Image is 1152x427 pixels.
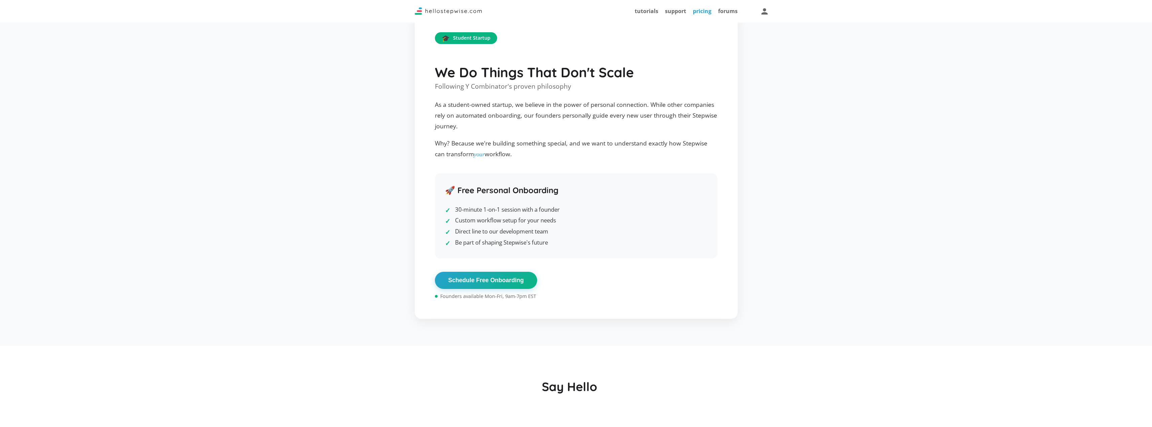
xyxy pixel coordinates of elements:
a: pricing [693,7,711,15]
span: Student Startup [453,36,490,40]
p: Why? Because we're building something special, and we want to understand exactly how Stepwise can... [435,138,717,160]
li: Direct line to our development team [445,226,707,237]
a: Stepwise [415,9,482,16]
img: Logo [415,7,482,15]
li: Custom workflow setup for your needs [445,215,707,226]
span: 🎓 [442,35,450,41]
p: Following Y Combinator's proven philosophy [435,83,717,89]
a: support [665,7,686,15]
li: Be part of shaping Stepwise's future [445,237,707,248]
p: As a student-owned startup, we believe in the power of personal connection. While other companies... [435,99,717,131]
a: forums [718,7,738,15]
h2: Say Hello [542,379,597,394]
button: Schedule Free Onboarding [435,272,537,289]
em: your [474,151,485,158]
span: Founders available Mon-Fri, 9am-7pm EST [435,294,717,299]
li: 30-minute 1-on-1 session with a founder [445,204,707,215]
h3: 🚀 Free Personal Onboarding [445,183,707,198]
h2: We Do Things That Don't Scale [435,65,717,80]
a: tutorials [635,7,658,15]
